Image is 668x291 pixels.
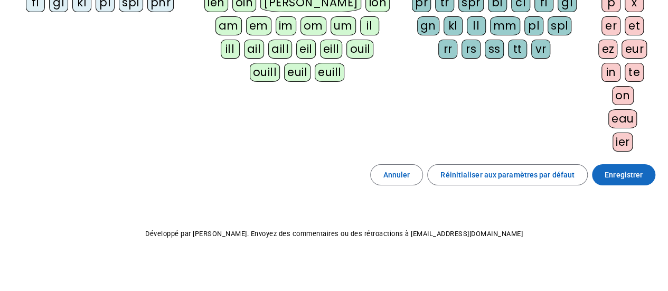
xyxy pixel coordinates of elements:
button: Annuler [370,164,424,185]
div: ouill [250,63,280,82]
button: Enregistrer [592,164,655,185]
div: im [276,16,296,35]
div: vr [531,40,550,59]
p: Développé par [PERSON_NAME]. Envoyez des commentaires ou des rétroactions à [EMAIL_ADDRESS][DOMAI... [8,228,660,240]
div: eau [608,109,637,128]
span: Réinitialiser aux paramètres par défaut [440,168,575,181]
div: ill [221,40,240,59]
div: eil [296,40,316,59]
div: eill [320,40,343,59]
div: in [601,63,620,82]
div: am [215,16,242,35]
div: er [601,16,620,35]
div: ll [467,16,486,35]
div: tt [508,40,527,59]
div: ouil [346,40,373,59]
div: rs [462,40,481,59]
div: euill [315,63,344,82]
div: um [331,16,356,35]
div: te [625,63,644,82]
div: mm [490,16,520,35]
div: ez [598,40,617,59]
div: kl [444,16,463,35]
div: ier [613,133,633,152]
div: euil [284,63,311,82]
div: eur [622,40,647,59]
div: ss [485,40,504,59]
span: Annuler [383,168,410,181]
div: et [625,16,644,35]
div: il [360,16,379,35]
div: spl [548,16,572,35]
div: aill [268,40,292,59]
div: ail [244,40,265,59]
span: Enregistrer [605,168,643,181]
div: om [300,16,326,35]
div: em [246,16,271,35]
div: gn [417,16,439,35]
div: on [612,86,634,105]
div: rr [438,40,457,59]
div: pl [524,16,543,35]
button: Réinitialiser aux paramètres par défaut [427,164,588,185]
